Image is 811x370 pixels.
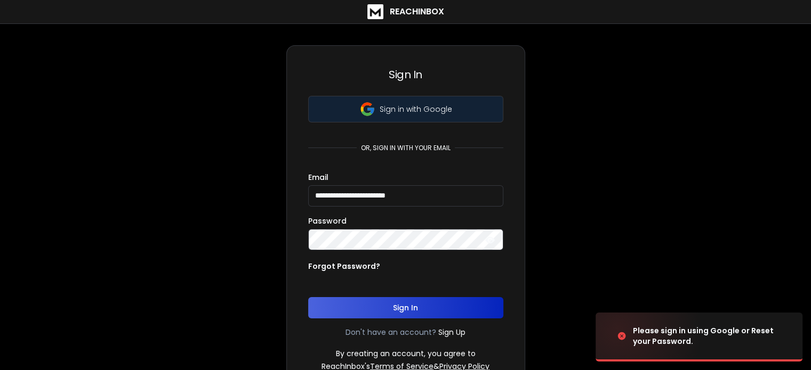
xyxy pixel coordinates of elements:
button: Sign in with Google [308,96,503,122]
img: logo [367,4,383,19]
h1: ReachInbox [390,5,444,18]
label: Email [308,174,328,181]
p: Don't have an account? [346,327,436,338]
a: ReachInbox [367,4,444,19]
h3: Sign In [308,67,503,82]
a: Sign Up [438,327,465,338]
p: or, sign in with your email [357,144,455,152]
button: Sign In [308,297,503,318]
div: Please sign in using Google or Reset your Password. [633,325,790,347]
img: image [596,307,702,365]
p: By creating an account, you agree to [336,348,476,359]
p: Forgot Password? [308,261,380,272]
label: Password [308,217,347,225]
p: Sign in with Google [380,104,452,114]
